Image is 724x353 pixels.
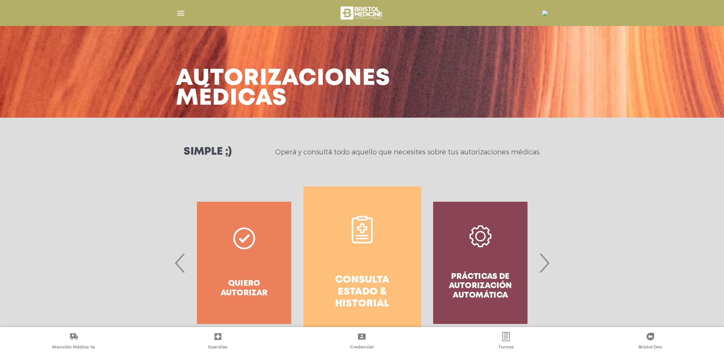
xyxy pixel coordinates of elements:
span: Bristol Doc [639,344,662,351]
h3: Autorizaciones médicas [176,69,390,108]
span: Previous [173,242,188,283]
span: Guardias [208,344,227,351]
span: Atención Médica Ya [52,344,95,351]
h3: Simple ;) [184,147,232,157]
a: Atención Médica Ya [2,332,146,351]
span: Next [537,242,551,283]
a: Consulta estado & historial [303,186,421,339]
h4: Consulta estado & historial [317,274,408,310]
img: Cober_menu-lines-white.svg [176,8,185,18]
span: Credencial [350,344,374,351]
img: 30585 [542,10,548,16]
a: Credencial [290,332,434,351]
a: Bristol Doc [578,332,722,351]
span: Turnos [498,344,514,351]
p: Operá y consultá todo aquello que necesites sobre tus autorizaciones médicas. [275,147,540,157]
img: bristol-medicine-blanco.png [339,4,385,22]
a: Turnos [434,332,578,351]
a: Guardias [146,332,290,351]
